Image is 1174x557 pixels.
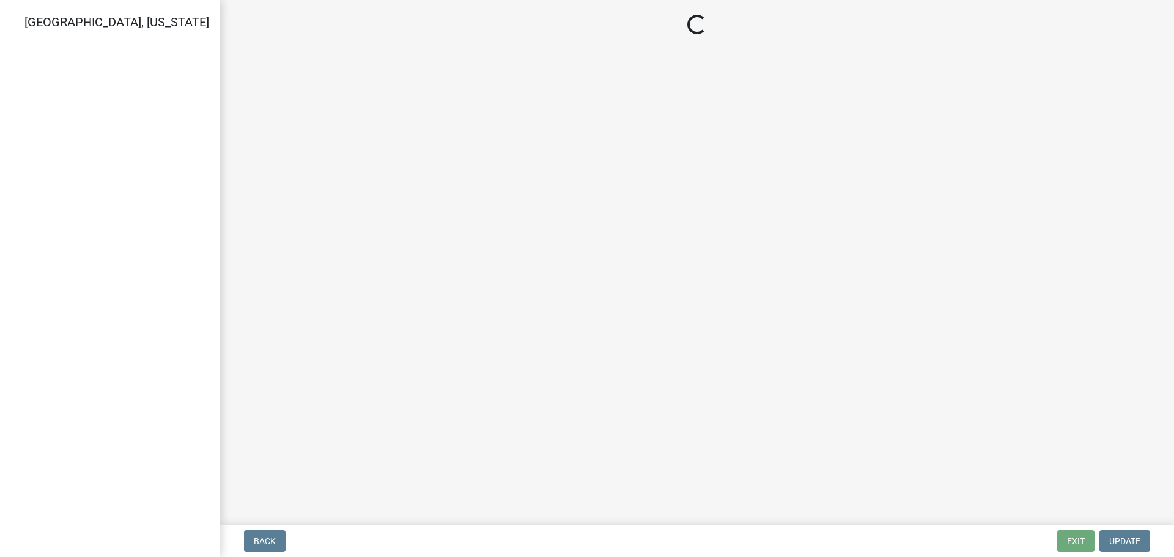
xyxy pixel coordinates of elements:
[1109,536,1140,546] span: Update
[24,15,209,29] span: [GEOGRAPHIC_DATA], [US_STATE]
[244,530,286,552] button: Back
[1057,530,1095,552] button: Exit
[254,536,276,546] span: Back
[1099,530,1150,552] button: Update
